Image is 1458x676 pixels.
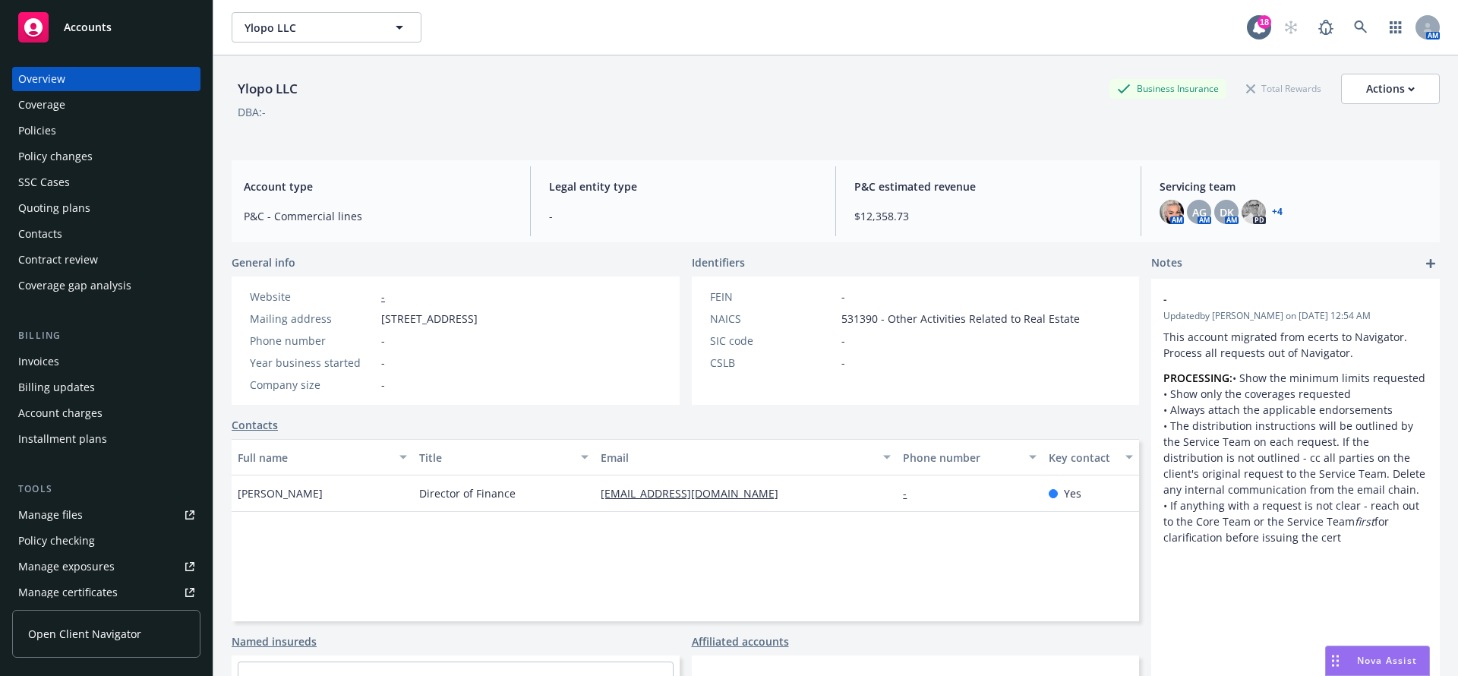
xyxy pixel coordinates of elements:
[12,273,200,298] a: Coverage gap analysis
[841,355,845,371] span: -
[244,208,512,224] span: P&C - Commercial lines
[18,503,83,527] div: Manage files
[18,554,115,579] div: Manage exposures
[12,580,200,605] a: Manage certificates
[1341,74,1440,104] button: Actions
[18,144,93,169] div: Policy changes
[903,486,919,501] a: -
[1163,371,1232,385] strong: PROCESSING:
[1151,254,1182,273] span: Notes
[12,144,200,169] a: Policy changes
[1355,514,1374,529] em: first
[1043,439,1139,475] button: Key contact
[12,222,200,246] a: Contacts
[381,333,385,349] span: -
[12,375,200,400] a: Billing updates
[1163,291,1388,307] span: -
[232,439,413,475] button: Full name
[1276,12,1306,43] a: Start snowing
[238,485,323,501] span: [PERSON_NAME]
[897,439,1042,475] button: Phone number
[238,450,390,466] div: Full name
[549,208,817,224] span: -
[1357,654,1417,667] span: Nova Assist
[1239,79,1329,98] div: Total Rewards
[12,118,200,143] a: Policies
[232,417,278,433] a: Contacts
[841,311,1080,327] span: 531390 - Other Activities Related to Real Estate
[841,289,845,305] span: -
[1160,200,1184,224] img: photo
[18,529,95,553] div: Policy checking
[1151,279,1440,558] div: -Updatedby [PERSON_NAME] on [DATE] 12:54 AMThis account migrated from ecerts to Navigator. Proces...
[28,626,141,642] span: Open Client Navigator
[710,311,835,327] div: NAICS
[12,503,200,527] a: Manage files
[710,289,835,305] div: FEIN
[245,20,376,36] span: Ylopo LLC
[710,333,835,349] div: SIC code
[12,401,200,425] a: Account charges
[841,333,845,349] span: -
[12,196,200,220] a: Quoting plans
[232,79,304,99] div: Ylopo LLC
[854,178,1122,194] span: P&C estimated revenue
[12,328,200,343] div: Billing
[18,93,65,117] div: Coverage
[1064,485,1081,501] span: Yes
[12,349,200,374] a: Invoices
[1311,12,1341,43] a: Report a Bug
[549,178,817,194] span: Legal entity type
[18,67,65,91] div: Overview
[238,104,266,120] div: DBA: -
[1326,646,1345,675] div: Drag to move
[710,355,835,371] div: CSLB
[18,196,90,220] div: Quoting plans
[1163,309,1428,323] span: Updated by [PERSON_NAME] on [DATE] 12:54 AM
[12,554,200,579] a: Manage exposures
[692,254,745,270] span: Identifiers
[1163,329,1428,361] p: This account migrated from ecerts to Navigator. Process all requests out of Navigator.
[18,222,62,246] div: Contacts
[250,377,375,393] div: Company size
[381,377,385,393] span: -
[18,375,95,400] div: Billing updates
[1163,370,1428,545] p: • Show the minimum limits requested • Show only the coverages requested • Always attach the appli...
[1422,254,1440,273] a: add
[1381,12,1411,43] a: Switch app
[250,355,375,371] div: Year business started
[1258,15,1271,29] div: 18
[381,289,385,304] a: -
[18,401,103,425] div: Account charges
[244,178,512,194] span: Account type
[64,21,112,33] span: Accounts
[1325,646,1430,676] button: Nova Assist
[1242,200,1266,224] img: photo
[595,439,897,475] button: Email
[1220,204,1234,220] span: DK
[250,289,375,305] div: Website
[18,349,59,374] div: Invoices
[1049,450,1116,466] div: Key contact
[601,486,791,501] a: [EMAIL_ADDRESS][DOMAIN_NAME]
[601,450,874,466] div: Email
[12,6,200,49] a: Accounts
[419,450,572,466] div: Title
[381,355,385,371] span: -
[1192,204,1207,220] span: AG
[18,580,118,605] div: Manage certificates
[232,254,295,270] span: General info
[12,482,200,497] div: Tools
[250,311,375,327] div: Mailing address
[413,439,595,475] button: Title
[1366,74,1415,103] div: Actions
[854,208,1122,224] span: $12,358.73
[12,67,200,91] a: Overview
[18,170,70,194] div: SSC Cases
[18,427,107,451] div: Installment plans
[18,273,131,298] div: Coverage gap analysis
[12,248,200,272] a: Contract review
[1160,178,1428,194] span: Servicing team
[1346,12,1376,43] a: Search
[381,311,478,327] span: [STREET_ADDRESS]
